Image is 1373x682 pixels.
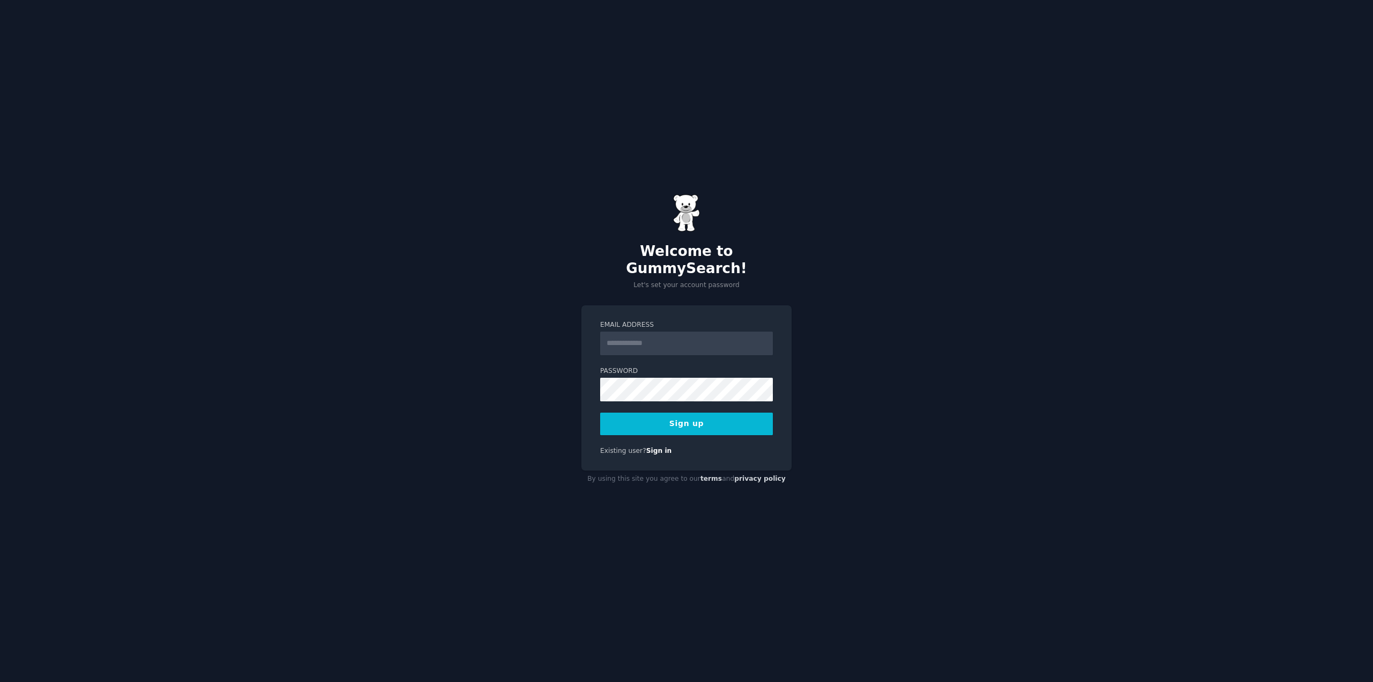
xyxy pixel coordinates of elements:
a: Sign in [646,447,672,454]
div: By using this site you agree to our and [581,471,792,488]
button: Sign up [600,413,773,435]
label: Email Address [600,320,773,330]
a: terms [700,475,722,482]
img: Gummy Bear [673,194,700,232]
span: Existing user? [600,447,646,454]
p: Let's set your account password [581,281,792,290]
label: Password [600,366,773,376]
a: privacy policy [734,475,786,482]
h2: Welcome to GummySearch! [581,243,792,277]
